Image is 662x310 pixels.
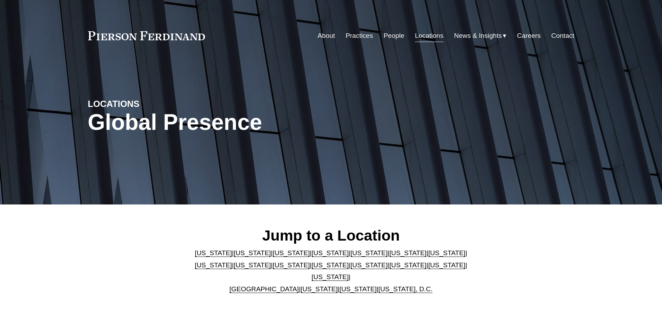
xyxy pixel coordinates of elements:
[318,29,335,42] a: About
[273,249,310,257] a: [US_STATE]
[378,285,433,293] a: [US_STATE], D.C.
[189,226,473,244] h2: Jump to a Location
[345,29,373,42] a: Practices
[454,29,507,42] a: folder dropdown
[229,285,299,293] a: [GEOGRAPHIC_DATA]
[195,261,232,269] a: [US_STATE]
[428,261,465,269] a: [US_STATE]
[384,29,404,42] a: People
[340,285,377,293] a: [US_STATE]
[234,249,271,257] a: [US_STATE]
[88,98,210,109] h4: LOCATIONS
[312,261,349,269] a: [US_STATE]
[350,249,387,257] a: [US_STATE]
[234,261,271,269] a: [US_STATE]
[312,249,349,257] a: [US_STATE]
[389,249,426,257] a: [US_STATE]
[389,261,426,269] a: [US_STATE]
[428,249,465,257] a: [US_STATE]
[312,273,349,280] a: [US_STATE]
[517,29,541,42] a: Careers
[273,261,310,269] a: [US_STATE]
[88,110,412,135] h1: Global Presence
[454,30,502,42] span: News & Insights
[189,247,473,295] p: | | | | | | | | | | | | | | | | | |
[195,249,232,257] a: [US_STATE]
[301,285,338,293] a: [US_STATE]
[350,261,387,269] a: [US_STATE]
[415,29,443,42] a: Locations
[551,29,574,42] a: Contact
